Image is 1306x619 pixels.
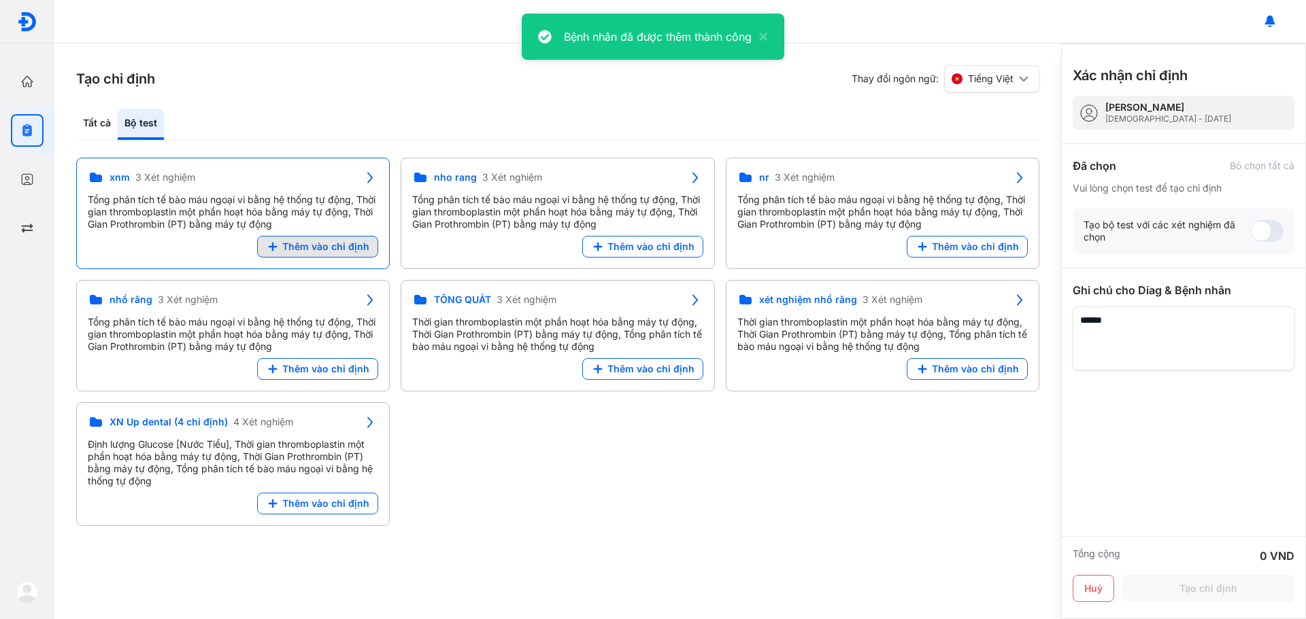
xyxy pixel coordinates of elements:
div: Tất cả [76,109,118,140]
button: Thêm vào chỉ định [582,358,703,380]
button: Thêm vào chỉ định [257,493,378,514]
span: 3 Xét nghiệm [158,294,218,306]
button: close [752,29,768,45]
h3: Xác nhận chỉ định [1073,66,1188,85]
div: Ghi chú cho Diag & Bệnh nhân [1073,282,1294,298]
span: Thêm vào chỉ định [282,497,369,510]
span: 3 Xét nghiệm [135,171,195,183]
span: 3 Xét nghiệm [482,171,542,183]
div: Định lượng Glucose [Nước Tiểu], Thời gian thromboplastin một phần hoạt hóa bằng máy tự động, Thời... [88,438,378,487]
div: [PERSON_NAME] [1105,101,1231,113]
button: Tạo chỉ định [1122,575,1294,602]
div: Bộ test [118,109,164,140]
div: Thay đổi ngôn ngữ: [852,65,1039,92]
span: Thêm vào chỉ định [282,241,369,253]
span: nr [759,171,769,183]
img: logo [17,12,37,32]
span: nhổ răng [110,294,152,306]
span: Thêm vào chỉ định [282,363,369,375]
div: Tổng phân tích tế bào máu ngoại vi bằng hệ thống tự động, Thời gian thromboplastin một phần hoạt ... [88,194,378,230]
span: xét nghiệm nhổ răng [759,294,857,306]
div: Thời gian thromboplastin một phần hoạt hóa bằng máy tự động, Thời Gian Prothrombin (PT) bằng máy ... [737,316,1028,353]
button: Thêm vào chỉ định [582,236,703,258]
div: [DEMOGRAPHIC_DATA] - [DATE] [1105,113,1231,124]
div: Bệnh nhân đã được thêm thành công [564,29,752,45]
img: logo [16,581,38,603]
button: Thêm vào chỉ định [257,236,378,258]
span: TỔNG QUÁT [434,294,491,306]
span: 3 Xét nghiệm [497,294,556,306]
span: 4 Xét nghiệm [233,416,293,428]
div: Đã chọn [1073,158,1116,174]
span: nho rang [434,171,477,183]
span: Thêm vào chỉ định [932,363,1019,375]
div: 0 VND [1260,548,1294,564]
div: Tổng cộng [1073,548,1120,564]
span: Tiếng Việt [968,73,1014,85]
span: xnm [110,171,130,183]
div: Tổng phân tích tế bào máu ngoại vi bằng hệ thống tự động, Thời gian thromboplastin một phần hoạt ... [88,316,378,353]
button: Thêm vào chỉ định [907,236,1028,258]
div: Vui lòng chọn test để tạo chỉ định [1073,182,1294,194]
div: Tổng phân tích tế bào máu ngoại vi bằng hệ thống tự động, Thời gian thromboplastin một phần hoạt ... [737,194,1028,230]
div: Bỏ chọn tất cả [1230,160,1294,172]
span: 3 Xét nghiệm [863,294,922,306]
div: Tổng phân tích tế bào máu ngoại vi bằng hệ thống tự động, Thời gian thromboplastin một phần hoạt ... [412,194,703,230]
span: Thêm vào chỉ định [607,241,694,253]
div: Tạo bộ test với các xét nghiệm đã chọn [1084,219,1251,243]
span: Thêm vào chỉ định [932,241,1019,253]
span: Thêm vào chỉ định [607,363,694,375]
button: Thêm vào chỉ định [257,358,378,380]
div: Thời gian thromboplastin một phần hoạt hóa bằng máy tự động, Thời Gian Prothrombin (PT) bằng máy ... [412,316,703,353]
button: Huỷ [1073,575,1114,602]
span: 3 Xét nghiệm [775,171,835,183]
button: Thêm vào chỉ định [907,358,1028,380]
h3: Tạo chỉ định [76,69,155,88]
span: XN Up dental (4 chỉ định) [110,416,228,428]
